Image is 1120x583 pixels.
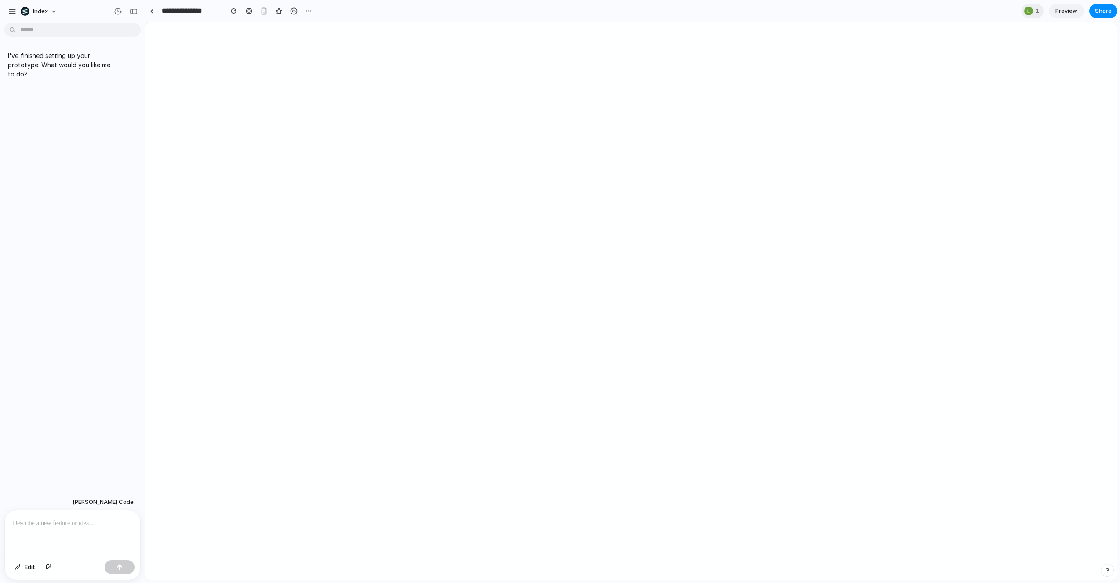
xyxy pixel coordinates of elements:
a: Preview [1049,4,1084,18]
span: Edit [25,563,35,572]
span: Preview [1055,7,1077,15]
button: Edit [11,560,40,574]
div: 1 [1022,4,1044,18]
span: 1 [1036,7,1042,15]
span: Index [33,7,48,16]
button: [PERSON_NAME] Code [70,494,136,510]
span: Share [1095,7,1112,15]
button: Index [17,4,62,18]
p: I've finished setting up your prototype. What would you like me to do? [8,51,113,79]
button: Share [1089,4,1117,18]
span: [PERSON_NAME] Code [73,498,134,507]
